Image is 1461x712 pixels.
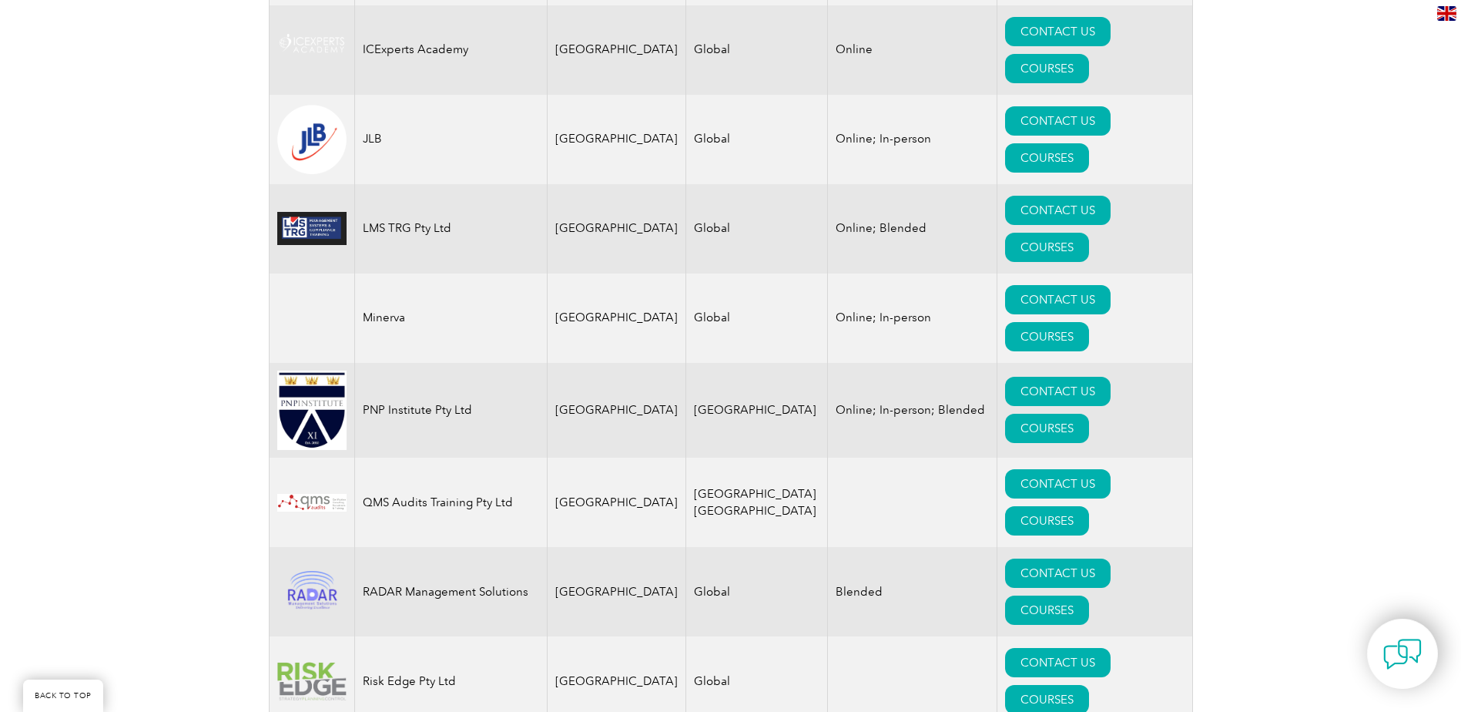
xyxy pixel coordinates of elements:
[1005,106,1111,136] a: CONTACT US
[354,458,547,547] td: QMS Audits Training Pty Ltd
[354,184,547,274] td: LMS TRG Pty Ltd
[1005,648,1111,677] a: CONTACT US
[685,274,827,363] td: Global
[547,363,685,458] td: [GEOGRAPHIC_DATA]
[1005,414,1089,443] a: COURSES
[277,105,347,174] img: fd2924ac-d9bc-ea11-a814-000d3a79823d-logo.png
[1005,196,1111,225] a: CONTACT US
[685,547,827,636] td: Global
[354,274,547,363] td: Minerva
[827,184,997,274] td: Online; Blended
[685,363,827,458] td: [GEOGRAPHIC_DATA]
[827,274,997,363] td: Online; In-person
[1005,506,1089,536] a: COURSES
[354,95,547,184] td: JLB
[1005,285,1111,314] a: CONTACT US
[277,371,347,451] img: ea24547b-a6e0-e911-a812-000d3a795b83-logo.jpg
[277,212,347,245] img: c485e4a1-833a-eb11-a813-0022481469da-logo.jpg
[354,5,547,95] td: ICExperts Academy
[547,274,685,363] td: [GEOGRAPHIC_DATA]
[685,5,827,95] td: Global
[277,571,347,613] img: 1d2a24ac-d9bc-ea11-a814-000d3a79823d-logo.png
[547,547,685,636] td: [GEOGRAPHIC_DATA]
[354,363,547,458] td: PNP Institute Pty Ltd
[827,363,997,458] td: Online; In-person; Blended
[1005,143,1089,173] a: COURSES
[547,5,685,95] td: [GEOGRAPHIC_DATA]
[1383,635,1422,673] img: contact-chat.png
[827,547,997,636] td: Blended
[23,680,103,712] a: BACK TO TOP
[1005,54,1089,83] a: COURSES
[354,547,547,636] td: RADAR Management Solutions
[1005,322,1089,351] a: COURSES
[547,95,685,184] td: [GEOGRAPHIC_DATA]
[1005,469,1111,499] a: CONTACT US
[685,95,827,184] td: Global
[685,458,827,547] td: [GEOGRAPHIC_DATA] [GEOGRAPHIC_DATA]
[1437,6,1456,21] img: en
[277,494,347,512] img: fcc1e7ab-22ab-ea11-a812-000d3ae11abd-logo.jpg
[1005,596,1089,625] a: COURSES
[547,458,685,547] td: [GEOGRAPHIC_DATA]
[827,5,997,95] td: Online
[1005,233,1089,262] a: COURSES
[827,95,997,184] td: Online; In-person
[1005,559,1111,588] a: CONTACT US
[547,184,685,274] td: [GEOGRAPHIC_DATA]
[277,31,347,69] img: 2bff5172-5738-eb11-a813-000d3a79722d-logo.png
[1005,377,1111,406] a: CONTACT US
[277,662,347,701] img: a131cb37-a404-ec11-b6e6-00224817f503-logo.png
[685,184,827,274] td: Global
[1005,17,1111,46] a: CONTACT US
